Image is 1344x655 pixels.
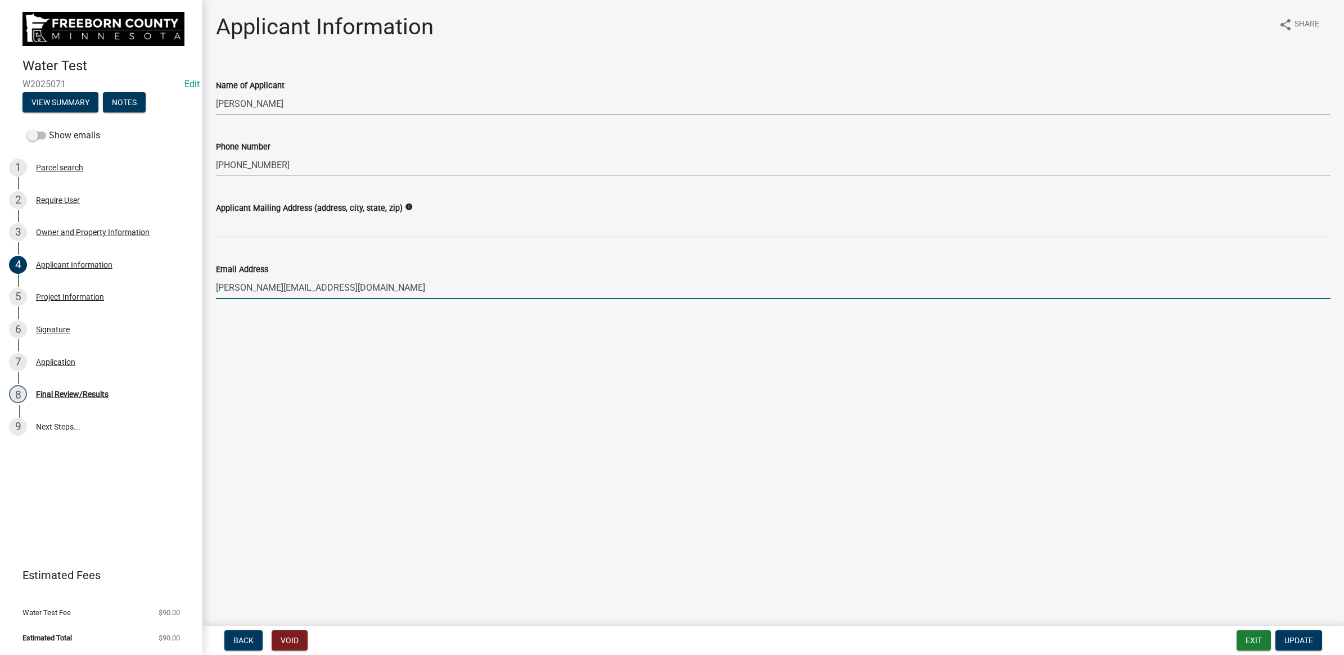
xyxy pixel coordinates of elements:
button: View Summary [22,92,98,112]
div: 8 [9,385,27,403]
div: Owner and Property Information [36,228,150,236]
label: Show emails [27,129,100,142]
wm-modal-confirm: Edit Application Number [184,79,200,89]
div: 4 [9,256,27,274]
div: 2 [9,191,27,209]
span: $90.00 [159,609,180,616]
a: Edit [184,79,200,89]
label: Phone Number [216,143,270,151]
div: 3 [9,223,27,241]
label: Name of Applicant [216,82,285,90]
div: Signature [36,326,70,333]
img: Freeborn County, Minnesota [22,12,184,46]
wm-modal-confirm: Summary [22,98,98,107]
span: Estimated Total [22,634,72,642]
div: Require User [36,196,80,204]
wm-modal-confirm: Notes [103,98,146,107]
div: Project Information [36,293,104,301]
button: Exit [1237,630,1271,651]
button: shareShare [1270,13,1328,35]
a: Estimated Fees [9,564,184,586]
span: Back [233,636,254,645]
div: 6 [9,320,27,338]
label: Applicant Mailing Address (address, city, state, zip) [216,205,403,213]
h1: Applicant Information [216,13,434,40]
div: Parcel search [36,164,83,171]
div: 5 [9,288,27,306]
span: W2025071 [22,79,180,89]
i: share [1279,18,1292,31]
span: Share [1295,18,1319,31]
i: info [405,203,413,211]
div: Final Review/Results [36,390,109,398]
div: Applicant Information [36,261,112,269]
span: Water Test Fee [22,609,71,616]
div: Application [36,358,75,366]
span: $90.00 [159,634,180,642]
label: Email Address [216,266,268,274]
div: 1 [9,159,27,177]
div: 9 [9,418,27,436]
button: Update [1275,630,1322,651]
button: Notes [103,92,146,112]
div: 7 [9,353,27,371]
button: Back [224,630,263,651]
h4: Water Test [22,58,193,74]
span: Update [1284,636,1313,645]
button: Void [272,630,308,651]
